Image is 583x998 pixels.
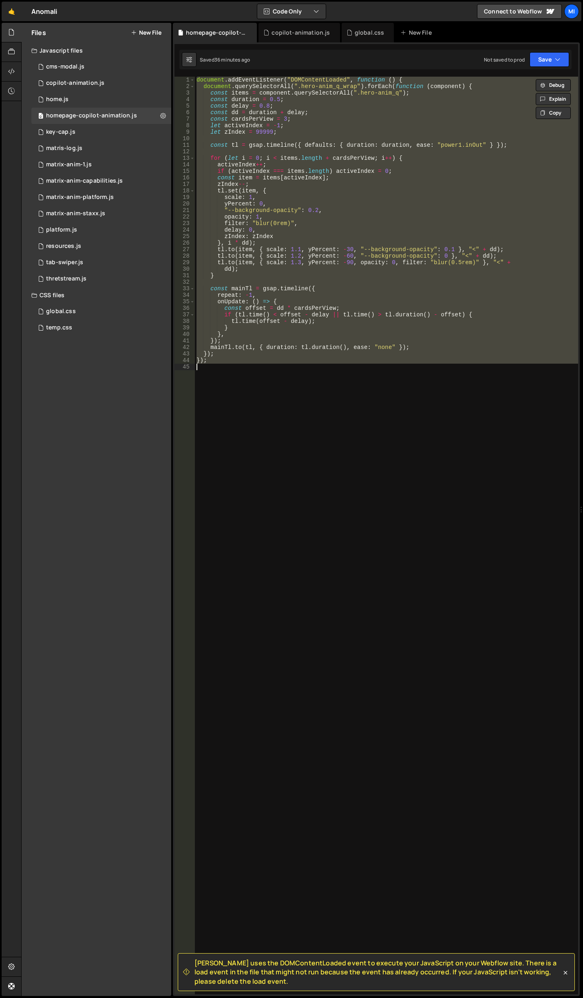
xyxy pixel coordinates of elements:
[272,29,330,37] div: copilot-animation.js
[38,113,43,120] span: 0
[174,207,195,214] div: 21
[174,122,195,129] div: 8
[174,233,195,240] div: 25
[530,52,569,67] button: Save
[46,145,82,152] div: matris-log.js
[174,129,195,135] div: 9
[31,254,171,271] div: 15093/44053.js
[22,287,171,303] div: CSS files
[46,275,86,283] div: thretstream.js
[174,214,195,220] div: 22
[214,56,250,63] div: 36 minutes ago
[174,266,195,272] div: 30
[31,238,171,254] div: 15093/44705.js
[174,298,195,305] div: 35
[400,29,435,37] div: New File
[31,28,46,37] h2: Files
[174,181,195,188] div: 17
[174,227,195,233] div: 24
[174,292,195,298] div: 34
[174,148,195,155] div: 12
[174,364,195,370] div: 45
[174,142,195,148] div: 11
[46,243,81,250] div: resources.js
[31,303,171,320] div: 15093/39455.css
[194,958,561,986] span: [PERSON_NAME] uses the DOMContentLoaded event to execute your JavaScript on your Webflow site. Th...
[186,29,247,37] div: homepage-copilot-animation.js
[46,79,104,87] div: copilot-animation.js
[174,77,195,83] div: 1
[46,63,84,71] div: cms-modal.js
[200,56,250,63] div: Saved
[477,4,562,19] a: Connect to Webflow
[31,157,171,173] div: 15093/44468.js
[31,59,171,75] div: 15093/42609.js
[174,161,195,168] div: 14
[174,325,195,331] div: 39
[31,75,171,91] div: 15093/44927.js
[31,271,171,287] div: 15093/42555.js
[174,338,195,344] div: 41
[31,91,171,108] div: 15093/43289.js
[46,96,68,103] div: home.js
[31,222,171,238] div: 15093/44024.js
[46,128,75,136] div: key-cap.js
[536,93,571,105] button: Explain
[257,4,326,19] button: Code Only
[31,320,171,336] div: 15093/41680.css
[174,83,195,90] div: 2
[31,205,171,222] div: 15093/44560.js
[46,210,105,217] div: matrix-anim-staxx.js
[174,305,195,311] div: 36
[174,246,195,253] div: 27
[174,344,195,351] div: 42
[536,79,571,91] button: Debug
[174,240,195,246] div: 26
[46,226,77,234] div: platform.js
[46,324,72,331] div: temp.css
[174,96,195,103] div: 4
[46,177,123,185] div: matrix-anim-capabilities.js
[31,108,171,124] div: 15093/44951.js
[174,220,195,227] div: 23
[174,188,195,194] div: 18
[174,109,195,116] div: 6
[46,308,76,315] div: global.css
[174,351,195,357] div: 43
[31,140,171,157] div: 15093/44972.js
[174,155,195,161] div: 13
[22,42,171,59] div: Javascript files
[564,4,579,19] a: Mi
[174,279,195,285] div: 32
[31,124,171,140] div: 15093/44488.js
[174,253,195,259] div: 28
[46,194,114,201] div: matrix-anim-platform.js
[174,194,195,201] div: 19
[174,272,195,279] div: 31
[31,189,171,205] div: 15093/44547.js
[2,2,22,21] a: 🤙
[536,107,571,119] button: Copy
[174,90,195,96] div: 3
[174,318,195,325] div: 38
[174,174,195,181] div: 16
[174,168,195,174] div: 15
[174,357,195,364] div: 44
[31,173,171,189] div: 15093/44497.js
[174,116,195,122] div: 7
[131,29,161,36] button: New File
[174,135,195,142] div: 10
[174,201,195,207] div: 20
[46,259,83,266] div: tab-swiper.js
[484,56,525,63] div: Not saved to prod
[46,161,92,168] div: matrix-anim-1.js
[355,29,384,37] div: global.css
[174,259,195,266] div: 29
[31,7,57,16] div: Anomali
[174,285,195,292] div: 33
[174,311,195,318] div: 37
[46,112,137,119] div: homepage-copilot-animation.js
[174,103,195,109] div: 5
[174,331,195,338] div: 40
